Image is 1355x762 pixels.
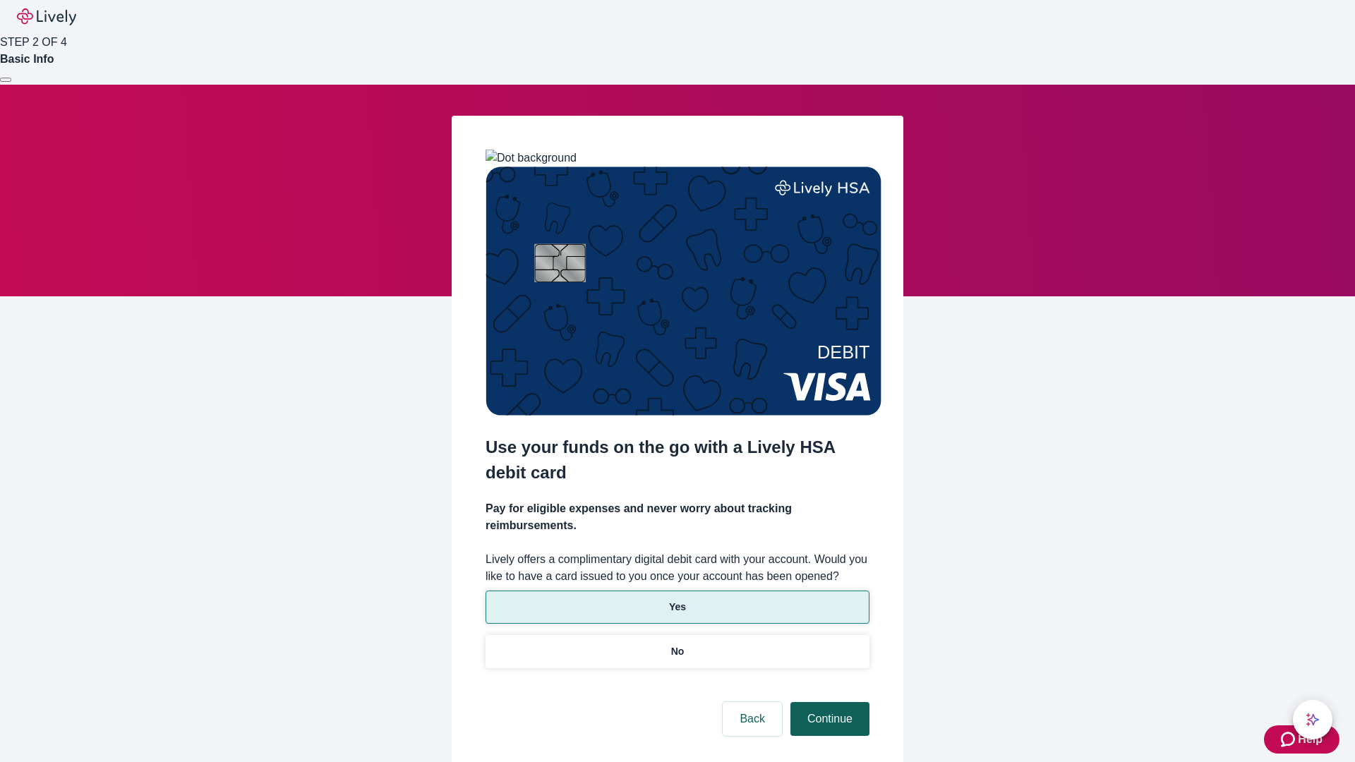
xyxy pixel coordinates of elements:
svg: Zendesk support icon [1281,731,1298,748]
p: No [671,644,685,659]
h2: Use your funds on the go with a Lively HSA debit card [486,435,869,485]
button: Zendesk support iconHelp [1264,725,1339,754]
button: Back [723,702,782,736]
button: No [486,635,869,668]
img: Dot background [486,150,577,167]
button: Continue [790,702,869,736]
img: Debit card [486,167,881,416]
svg: Lively AI Assistant [1306,713,1320,727]
label: Lively offers a complimentary digital debit card with your account. Would you like to have a card... [486,551,869,585]
h4: Pay for eligible expenses and never worry about tracking reimbursements. [486,500,869,534]
img: Lively [17,8,76,25]
button: Yes [486,591,869,624]
span: Help [1298,731,1323,748]
p: Yes [669,600,686,615]
button: chat [1293,700,1332,739]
